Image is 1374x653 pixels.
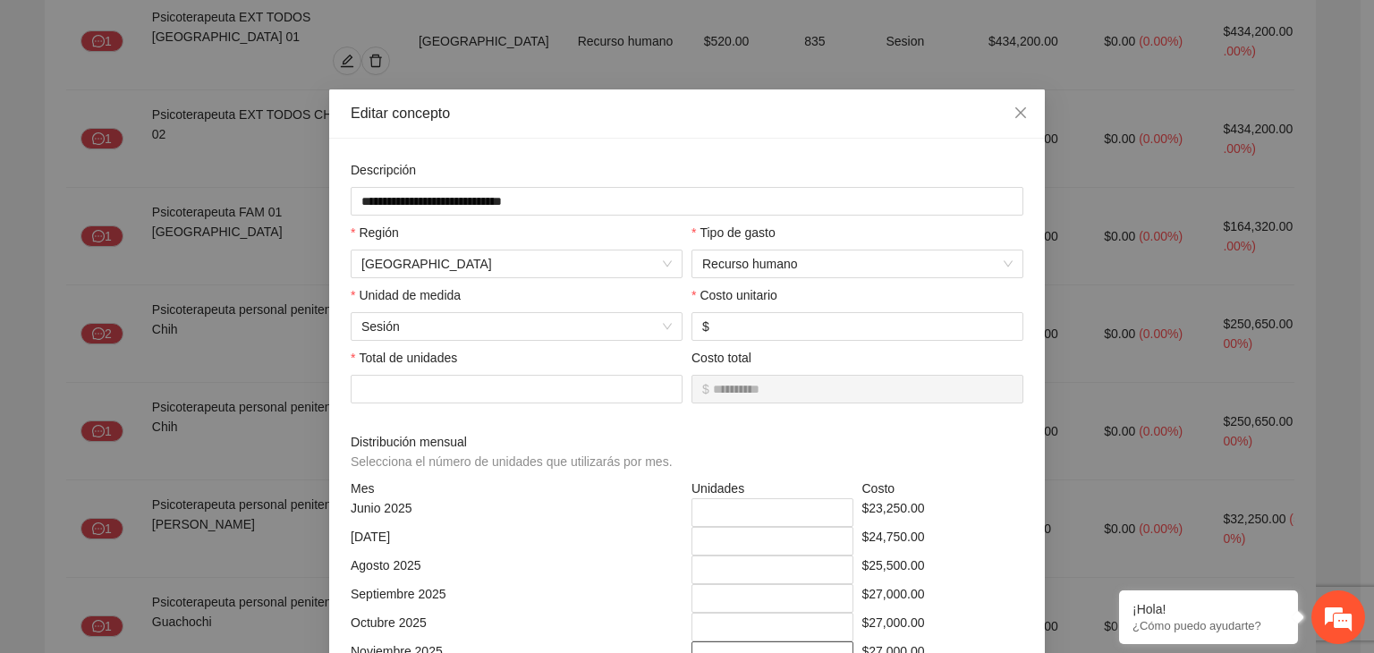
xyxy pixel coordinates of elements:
div: Agosto 2025 [346,555,687,584]
div: ¡Hola! [1132,602,1285,616]
div: Junio 2025 [346,498,687,527]
span: Estamos en línea. [104,220,247,401]
div: Mes [346,479,687,498]
div: Unidades [687,479,858,498]
p: ¿Cómo puedo ayudarte? [1132,619,1285,632]
span: Distribución mensual [351,432,679,471]
label: Costo unitario [691,285,777,305]
span: Selecciona el número de unidades que utilizarás por mes. [351,454,673,469]
label: Total de unidades [351,348,457,368]
div: Octubre 2025 [346,613,687,641]
label: Costo total [691,348,751,368]
div: Septiembre 2025 [346,584,687,613]
div: $25,500.00 [858,555,1029,584]
div: $23,250.00 [858,498,1029,527]
div: Chatee con nosotros ahora [93,91,301,114]
button: Close [997,89,1045,138]
span: close [1014,106,1028,120]
label: Unidad de medida [351,285,461,305]
div: $27,000.00 [858,613,1029,641]
textarea: Escriba su mensaje y pulse “Intro” [9,451,341,513]
div: $24,750.00 [858,527,1029,555]
div: Editar concepto [351,104,1023,123]
span: $ [702,317,709,336]
span: Chihuahua [361,250,672,277]
div: Costo [858,479,1029,498]
label: Descripción [351,160,416,180]
div: [DATE] [346,527,687,555]
div: Minimizar ventana de chat en vivo [293,9,336,52]
label: Región [351,223,399,242]
span: $ [702,379,709,399]
label: Tipo de gasto [691,223,776,242]
span: Sesión [361,313,672,340]
div: $27,000.00 [858,584,1029,613]
span: Recurso humano [702,250,1013,277]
